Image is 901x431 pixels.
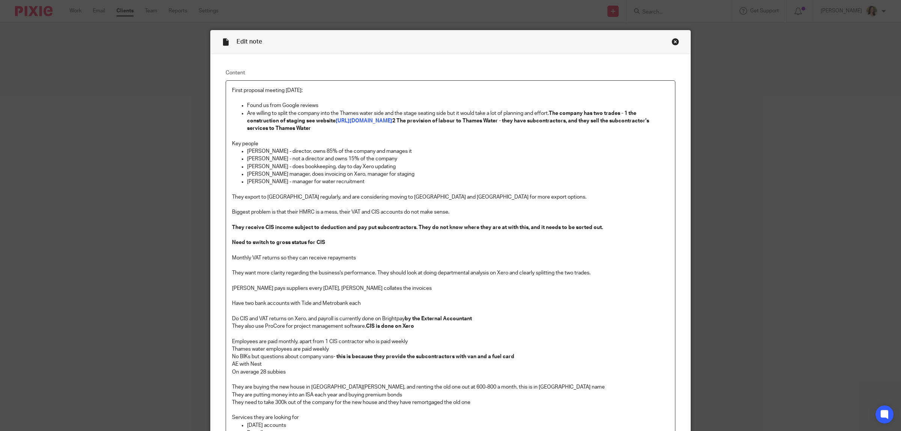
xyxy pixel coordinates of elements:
p: Biggest problem is that their HMRC is a mess, their VAT and CIS accounts do not make sense. [232,208,669,216]
p: [DATE] accounts [247,422,669,429]
p: [PERSON_NAME] - does bookkeeping, day to day Xero updating [247,163,669,170]
p: They are buying the new house in [GEOGRAPHIC_DATA][PERSON_NAME], and renting the old one out at 6... [232,383,669,391]
p: [PERSON_NAME] - manager for water recruitment [247,178,669,185]
p: [PERSON_NAME] - director, owns 85% of the company and manages it [247,148,669,155]
p: They want more clarity regarding the business's performance. They should look at doing department... [232,269,669,277]
p: [PERSON_NAME] manager, does invoicing on Xero, manager for staging [247,170,669,178]
strong: 2 The provision of labour to Thames Water - they have subcontractors, and they sell the subcontra... [247,118,650,131]
p: First proposal meeting [DATE]: [232,87,669,94]
p: Do CIS and VAT returns on Xero, and payroll is currently done on Brightpay [232,315,669,322]
p: Have two bank accounts with Tide and Metrobank each [232,300,669,307]
p: Are willing to split the company into the Thames water side and the stage seating side but it wou... [247,110,669,133]
strong: CIS is done on Xero [366,324,414,329]
strong: They receive CIS income subject to deduction and pay put subcontractors. They do not know where t... [232,225,603,230]
p: They need to take 300k out of the company for the new house and they have remortgaged the old one [232,399,669,406]
p: [PERSON_NAME] - not a director and owns 15% of the company [247,155,669,163]
span: Edit note [237,39,262,45]
p: Found us from Google reviews [247,102,669,109]
strong: The company has two trades - 1 the construction of staging see website [247,111,637,124]
p: Employees are paid monthly, apart from 1 CIS contractor who is paid weekly [232,338,669,345]
strong: by the External Accountant [405,316,472,321]
p: On average 28 subbies [232,368,669,376]
div: Close this dialog window [672,38,679,45]
p: They also use ProCore for project management software. [232,322,669,330]
strong: - this is because they provide the subcontractors with van and a fuel card [333,354,514,359]
p: Key people [232,140,669,148]
label: Content [226,69,675,77]
strong: Need to switch to gross status for CIS [232,240,325,245]
a: [URL][DOMAIN_NAME] [336,118,392,124]
p: AE with Nest [232,360,669,368]
p: Services they are looking for [232,414,669,421]
p: Monthly VAT returns so they can receive repayments [232,254,669,262]
p: [PERSON_NAME] pays suppliers every [DATE], [PERSON_NAME] collates the invoices [232,285,669,292]
p: They export to [GEOGRAPHIC_DATA] regularly, and are considering moving to [GEOGRAPHIC_DATA] and [... [232,193,669,201]
p: They are putting money into an ISA each year and buying premium bonds [232,391,669,399]
p: Thames water employees are paid weekly [232,345,669,353]
p: No BIKs but questions about company vans [232,353,669,360]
